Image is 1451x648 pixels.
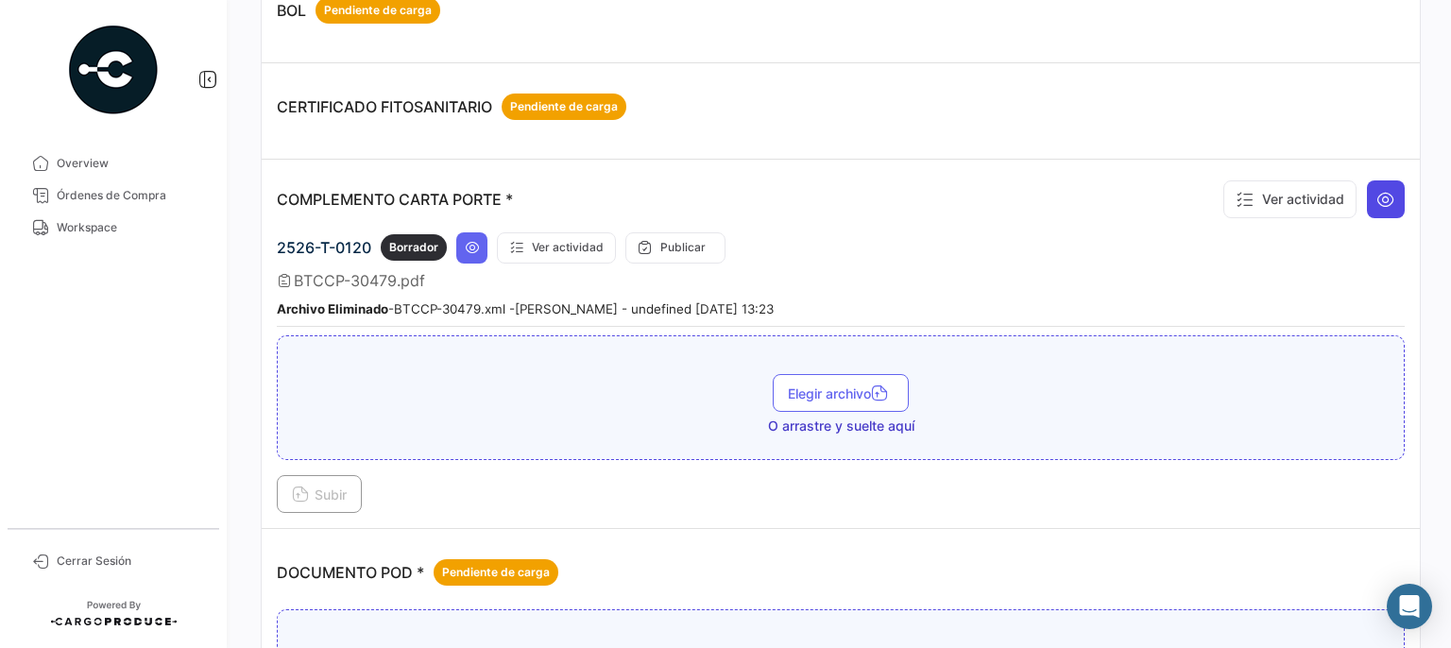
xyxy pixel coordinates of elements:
span: Workspace [57,219,204,236]
span: Borrador [389,239,438,256]
span: Pendiente de carga [324,2,432,19]
button: Ver actividad [497,232,616,264]
p: DOCUMENTO POD * [277,559,558,586]
button: Elegir archivo [773,374,909,412]
span: Pendiente de carga [510,98,618,115]
a: Workspace [15,212,212,244]
span: Overview [57,155,204,172]
span: O arrastre y suelte aquí [768,417,914,435]
span: BTCCP-30479.pdf [294,271,425,290]
div: Abrir Intercom Messenger [1387,584,1432,629]
button: Subir [277,475,362,513]
button: Publicar [625,232,725,264]
a: Overview [15,147,212,179]
p: CERTIFICADO FITOSANITARIO [277,94,626,120]
small: - BTCCP-30479.xml - [PERSON_NAME] - undefined [DATE] 13:23 [277,301,774,316]
span: Elegir archivo [788,385,894,401]
img: powered-by.png [66,23,161,117]
span: 2526-T-0120 [277,238,371,257]
button: Ver actividad [1223,180,1357,218]
span: Subir [292,486,347,503]
span: Pendiente de carga [442,564,550,581]
span: Órdenes de Compra [57,187,204,204]
span: Cerrar Sesión [57,553,204,570]
p: COMPLEMENTO CARTA PORTE * [277,190,513,209]
a: Órdenes de Compra [15,179,212,212]
b: Archivo Eliminado [277,301,388,316]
